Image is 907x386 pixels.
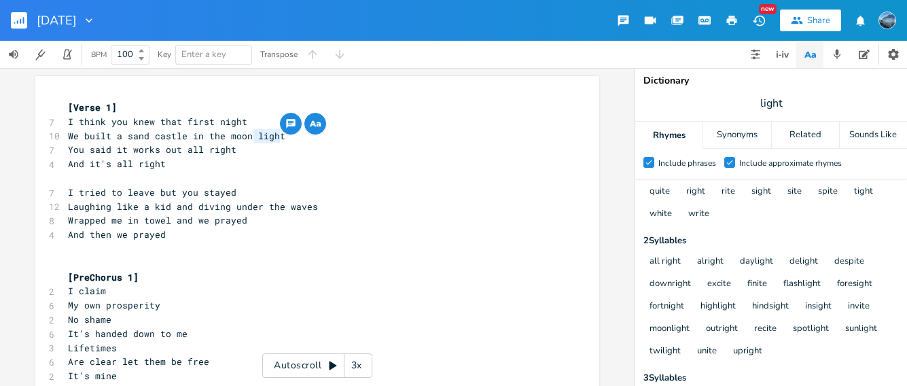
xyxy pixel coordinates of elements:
div: Related [772,122,839,149]
button: quite [650,186,670,198]
button: sunlight [845,323,877,335]
div: Synonyms [703,122,770,149]
button: unite [697,346,717,357]
span: Are clear let them be free [68,355,209,368]
span: [PreChorus 1] [68,271,139,283]
button: hindsight [752,301,789,313]
button: spotlight [793,323,829,335]
button: foresight [837,279,872,290]
button: despite [834,256,864,268]
button: twilight [650,346,681,357]
button: fortnight [650,301,684,313]
span: And then we prayed [68,228,166,241]
button: right [686,186,705,198]
button: spite [818,186,838,198]
button: tight [854,186,873,198]
div: 2 Syllable s [643,236,899,245]
button: upright [733,346,762,357]
button: site [787,186,802,198]
button: flashlight [783,279,821,290]
div: 3 Syllable s [643,374,899,383]
span: It's mine [68,370,117,382]
button: highlight [700,301,736,313]
button: daylight [740,256,773,268]
div: Rhymes [635,122,703,149]
button: moonlight [650,323,690,335]
span: You said it works out all right [68,143,236,156]
div: BPM [91,51,107,58]
div: Key [158,50,171,58]
span: Wrapped me in towel and we prayed [68,214,247,226]
span: I tried to leave but you stayed [68,186,236,198]
button: sight [751,186,771,198]
div: 3x [344,353,369,378]
div: Share [807,14,830,27]
span: [Verse 1] [68,101,117,113]
div: Transpose [260,50,298,58]
span: We built a sand castle in the moon light [68,130,285,142]
button: invite [848,301,870,313]
span: My own prosperity [68,299,160,311]
button: white [650,209,672,220]
div: Sounds Like [840,122,907,149]
button: finite [747,279,767,290]
button: recite [754,323,777,335]
div: Include approximate rhymes [739,159,842,167]
div: Dictionary [643,76,899,86]
button: rite [722,186,735,198]
span: I think you knew that first night [68,116,247,128]
span: Enter a key [181,48,226,60]
img: DJ Flossy [878,12,896,29]
button: delight [789,256,818,268]
span: I claim [68,285,106,297]
span: Lifetimes [68,342,117,354]
span: light [760,96,783,111]
span: And it's all right [68,158,166,170]
div: New [759,4,777,14]
div: Include phrases [658,159,716,167]
button: New [745,8,772,33]
button: Share [780,10,841,31]
div: Autoscroll [262,353,372,378]
button: write [688,209,709,220]
button: insight [805,301,832,313]
button: alright [697,256,724,268]
button: excite [707,279,731,290]
span: [DATE] [37,14,77,27]
button: all right [650,256,681,268]
button: outright [706,323,738,335]
span: No shame [68,313,111,326]
button: downright [650,279,691,290]
span: It's handed down to me [68,328,188,340]
span: Laughing like a kid and diving under the waves [68,200,318,213]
